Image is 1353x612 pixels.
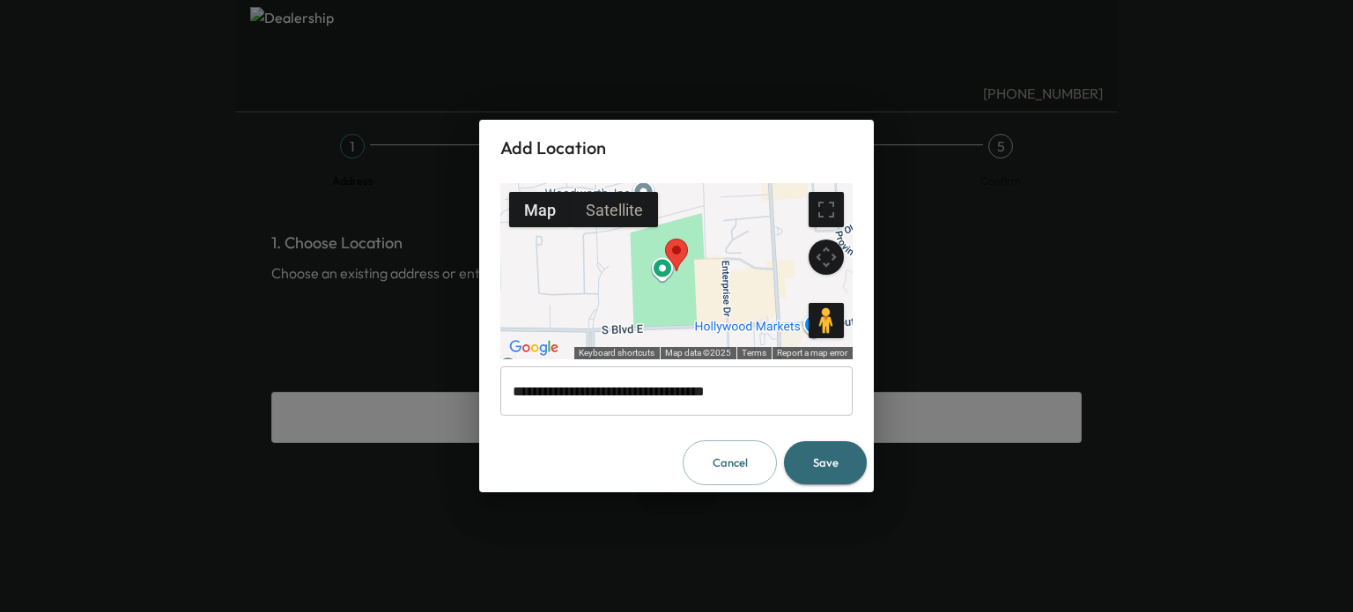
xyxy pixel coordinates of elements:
a: Open this area in Google Maps (opens a new window) [505,336,563,359]
button: Keyboard shortcuts [579,347,654,359]
button: Drag Pegman onto the map to open Street View [809,303,844,338]
button: Map camera controls [809,240,844,275]
button: Save [784,441,867,484]
button: Show street map [509,192,571,227]
img: Google [505,336,563,359]
a: Report a map error [777,348,847,358]
button: Cancel [683,440,777,485]
button: Toggle fullscreen view [809,192,844,227]
button: Show satellite imagery [571,192,658,227]
a: Terms (opens in new tab) [742,348,766,358]
span: Map data ©2025 [665,348,731,358]
h2: Add Location [479,120,874,176]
